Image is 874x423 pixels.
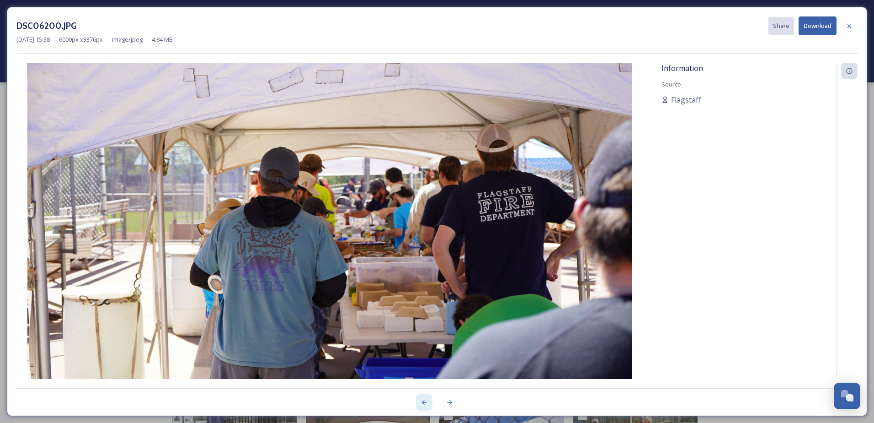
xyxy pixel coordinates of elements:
span: 6000 px x 3376 px [59,35,103,44]
span: [DATE] 15:38 [16,35,50,44]
span: image/jpeg [112,35,143,44]
span: Source [661,80,681,88]
button: Open Chat [834,383,860,409]
span: Flagstaff [671,94,701,105]
span: 4.84 MB [152,35,173,44]
button: Share [768,17,794,35]
img: DSC06200.JPG [16,63,643,403]
span: Information [661,63,703,73]
button: Download [799,16,837,35]
h3: DSC06200.JPG [16,19,77,33]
